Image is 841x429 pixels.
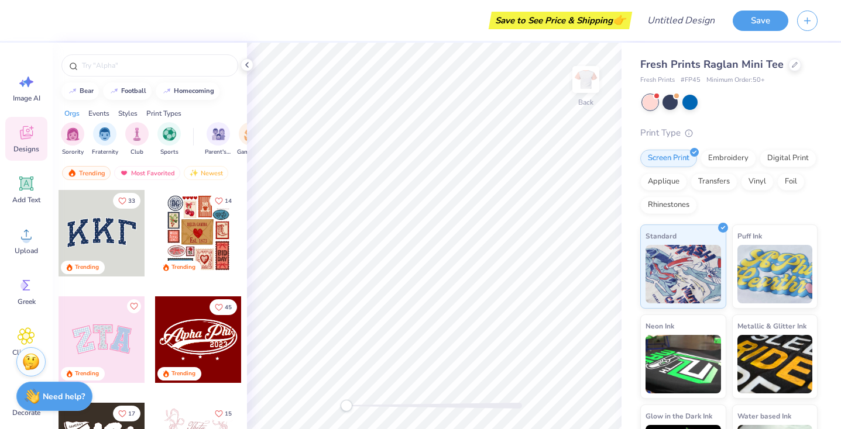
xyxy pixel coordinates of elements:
div: Digital Print [760,150,816,167]
span: Image AI [13,94,40,103]
span: Fresh Prints Raglan Mini Tee [640,57,784,71]
button: filter button [237,122,264,157]
img: Sports Image [163,127,176,141]
div: Applique [640,173,687,191]
div: Foil [777,173,805,191]
button: Like [113,406,140,421]
img: newest.gif [189,169,198,177]
button: football [103,82,152,100]
button: filter button [157,122,181,157]
div: filter for Club [125,122,149,157]
span: Game Day [237,148,264,157]
button: Like [127,299,141,313]
input: Untitled Design [638,9,724,32]
div: filter for Sorority [61,122,84,157]
div: filter for Game Day [237,122,264,157]
div: football [121,88,146,94]
div: Save to See Price & Shipping [492,12,629,29]
strong: Need help? [43,391,85,402]
div: Screen Print [640,150,697,167]
button: filter button [92,122,118,157]
span: Minimum Order: 50 + [706,75,765,85]
div: Accessibility label [341,400,352,411]
img: trend_line.gif [162,88,171,95]
span: Designs [13,144,39,154]
span: Sports [160,148,179,157]
div: Print Types [146,108,181,119]
span: 45 [225,305,232,310]
img: trending.gif [67,169,77,177]
span: Puff Ink [737,230,762,242]
div: filter for Sports [157,122,181,157]
img: Game Day Image [244,127,258,141]
span: 👉 [613,13,626,27]
div: Back [578,97,593,108]
span: Sorority [62,148,84,157]
span: # FP45 [681,75,701,85]
span: Club [131,148,143,157]
span: Glow in the Dark Ink [646,410,712,422]
span: Greek [18,297,36,306]
button: filter button [125,122,149,157]
img: Puff Ink [737,245,813,303]
div: Most Favorited [114,166,180,180]
img: Neon Ink [646,335,721,393]
button: Like [210,299,237,315]
button: Save [733,11,788,31]
span: Add Text [12,195,40,205]
span: Upload [15,246,38,255]
div: Events [88,108,109,119]
div: Trending [62,166,111,180]
div: homecoming [174,88,214,94]
span: Fraternity [92,148,118,157]
span: Metallic & Glitter Ink [737,320,806,332]
span: Parent's Weekend [205,148,232,157]
div: filter for Parent's Weekend [205,122,232,157]
div: Trending [75,369,99,378]
img: Parent's Weekend Image [212,127,225,141]
button: bear [61,82,99,100]
div: Styles [118,108,138,119]
button: Like [210,406,237,421]
span: Decorate [12,408,40,417]
span: Neon Ink [646,320,674,332]
div: Embroidery [701,150,756,167]
div: Vinyl [741,173,774,191]
span: 15 [225,411,232,417]
div: Orgs [64,108,80,119]
button: Like [210,193,237,209]
div: Print Type [640,126,818,140]
img: trend_line.gif [109,88,119,95]
div: bear [80,88,94,94]
img: trend_line.gif [68,88,77,95]
img: Metallic & Glitter Ink [737,335,813,393]
span: 33 [128,198,135,204]
span: 14 [225,198,232,204]
div: Trending [171,369,195,378]
button: filter button [205,122,232,157]
img: Sorority Image [66,127,80,141]
button: filter button [61,122,84,157]
div: Trending [171,263,195,272]
span: 17 [128,411,135,417]
img: Club Image [131,127,143,141]
span: Fresh Prints [640,75,675,85]
div: filter for Fraternity [92,122,118,157]
button: Like [113,193,140,209]
span: Clipart & logos [7,348,46,366]
div: Rhinestones [640,196,697,214]
img: Standard [646,245,721,303]
img: Back [574,68,598,91]
input: Try "Alpha" [81,60,231,71]
div: Trending [75,263,99,272]
span: Standard [646,230,677,242]
div: Transfers [691,173,737,191]
button: homecoming [156,82,219,100]
img: Fraternity Image [98,127,111,141]
span: Water based Ink [737,410,791,422]
img: most_fav.gif [119,169,129,177]
div: Newest [184,166,228,180]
